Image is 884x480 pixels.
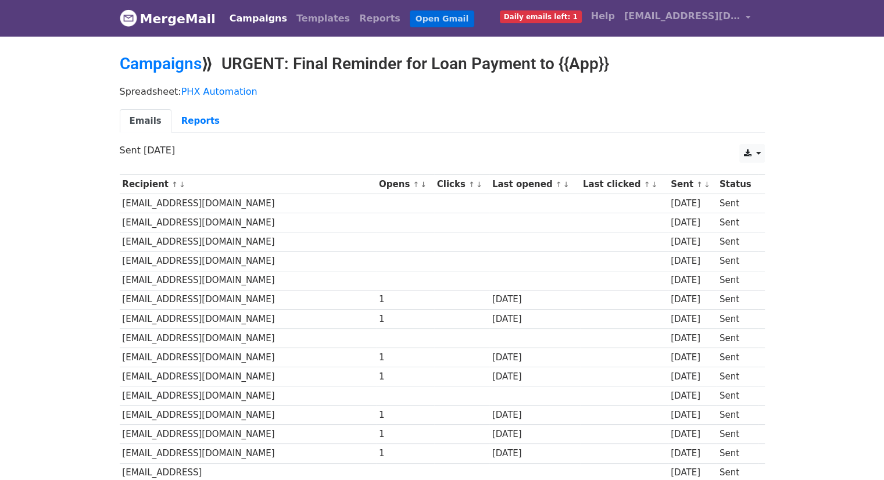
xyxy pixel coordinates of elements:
[120,386,377,406] td: [EMAIL_ADDRESS][DOMAIN_NAME]
[420,180,427,189] a: ↓
[120,194,377,213] td: [EMAIL_ADDRESS][DOMAIN_NAME]
[410,10,474,27] a: Open Gmail
[671,313,714,326] div: [DATE]
[120,85,765,98] p: Spreadsheet:
[717,444,758,463] td: Sent
[556,180,562,189] a: ↑
[120,425,377,444] td: [EMAIL_ADDRESS][DOMAIN_NAME]
[671,197,714,210] div: [DATE]
[434,175,489,194] th: Clicks
[379,351,431,364] div: 1
[120,290,377,309] td: [EMAIL_ADDRESS][DOMAIN_NAME]
[671,216,714,230] div: [DATE]
[489,175,580,194] th: Last opened
[120,367,377,386] td: [EMAIL_ADDRESS][DOMAIN_NAME]
[671,428,714,441] div: [DATE]
[696,180,703,189] a: ↑
[379,293,431,306] div: 1
[826,424,884,480] iframe: Chat Widget
[495,5,586,28] a: Daily emails left: 1
[671,409,714,422] div: [DATE]
[620,5,756,32] a: [EMAIL_ADDRESS][DOMAIN_NAME]
[120,252,377,271] td: [EMAIL_ADDRESS][DOMAIN_NAME]
[580,175,668,194] th: Last clicked
[379,370,431,384] div: 1
[379,447,431,460] div: 1
[120,54,765,74] h2: ⟫ URGENT: Final Reminder for Loan Payment to {{App}}
[717,290,758,309] td: Sent
[120,9,137,27] img: MergeMail logo
[120,271,377,290] td: [EMAIL_ADDRESS][DOMAIN_NAME]
[120,144,765,156] p: Sent [DATE]
[671,274,714,287] div: [DATE]
[704,180,710,189] a: ↓
[376,175,434,194] th: Opens
[717,309,758,328] td: Sent
[120,444,377,463] td: [EMAIL_ADDRESS][DOMAIN_NAME]
[120,232,377,252] td: [EMAIL_ADDRESS][DOMAIN_NAME]
[717,425,758,444] td: Sent
[413,180,419,189] a: ↑
[120,6,216,31] a: MergeMail
[379,428,431,441] div: 1
[671,370,714,384] div: [DATE]
[671,389,714,403] div: [DATE]
[717,406,758,425] td: Sent
[717,367,758,386] td: Sent
[492,293,577,306] div: [DATE]
[668,175,717,194] th: Sent
[671,447,714,460] div: [DATE]
[379,409,431,422] div: 1
[120,309,377,328] td: [EMAIL_ADDRESS][DOMAIN_NAME]
[671,235,714,249] div: [DATE]
[492,409,577,422] div: [DATE]
[492,447,577,460] div: [DATE]
[181,86,257,97] a: PHX Automation
[586,5,620,28] a: Help
[563,180,570,189] a: ↓
[292,7,355,30] a: Templates
[120,213,377,232] td: [EMAIL_ADDRESS][DOMAIN_NAME]
[717,386,758,406] td: Sent
[671,351,714,364] div: [DATE]
[717,194,758,213] td: Sent
[379,313,431,326] div: 1
[120,175,377,194] th: Recipient
[644,180,650,189] a: ↑
[171,180,178,189] a: ↑
[492,370,577,384] div: [DATE]
[355,7,405,30] a: Reports
[717,252,758,271] td: Sent
[492,428,577,441] div: [DATE]
[120,348,377,367] td: [EMAIL_ADDRESS][DOMAIN_NAME]
[171,109,230,133] a: Reports
[120,109,171,133] a: Emails
[492,351,577,364] div: [DATE]
[120,328,377,348] td: [EMAIL_ADDRESS][DOMAIN_NAME]
[624,9,740,23] span: [EMAIL_ADDRESS][DOMAIN_NAME]
[717,232,758,252] td: Sent
[651,180,657,189] a: ↓
[717,271,758,290] td: Sent
[179,180,185,189] a: ↓
[671,332,714,345] div: [DATE]
[717,348,758,367] td: Sent
[717,213,758,232] td: Sent
[671,255,714,268] div: [DATE]
[500,10,582,23] span: Daily emails left: 1
[120,406,377,425] td: [EMAIL_ADDRESS][DOMAIN_NAME]
[671,466,714,479] div: [DATE]
[476,180,482,189] a: ↓
[468,180,475,189] a: ↑
[671,293,714,306] div: [DATE]
[717,328,758,348] td: Sent
[120,54,202,73] a: Campaigns
[225,7,292,30] a: Campaigns
[492,313,577,326] div: [DATE]
[717,175,758,194] th: Status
